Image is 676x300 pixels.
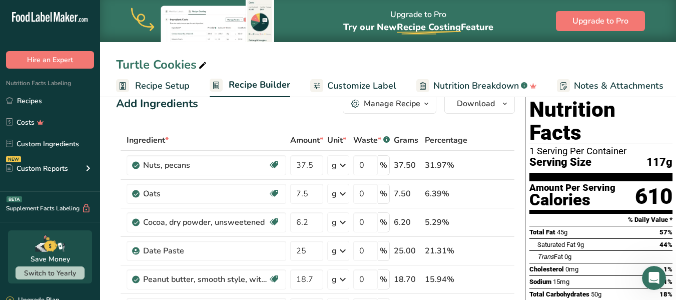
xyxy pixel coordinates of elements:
span: Recipe Costing [397,21,461,33]
span: Upgrade to Pro [572,15,628,27]
span: 9g [577,241,584,248]
span: Notes & Attachments [574,79,663,93]
a: Recipe Setup [116,75,190,97]
button: Switch to Yearly [16,266,85,279]
h1: Nutrition Facts [529,98,672,144]
div: Turtle Cookies [116,56,209,74]
span: Saturated Fat [537,241,575,248]
span: Customize Label [327,79,396,93]
div: Calories [529,193,615,207]
span: Total Fat [529,228,555,236]
span: Try our New Feature [343,21,493,33]
button: Manage Recipe [343,94,436,114]
div: 6.39% [425,188,467,200]
span: Ingredient [127,134,169,146]
div: Waste [353,134,390,146]
span: Switch to Yearly [24,268,76,278]
div: NEW [6,156,21,162]
div: 21.31% [425,245,467,257]
span: Grams [394,134,418,146]
div: 5.29% [425,216,467,228]
span: Total Carbohydrates [529,290,589,298]
span: 45g [557,228,567,236]
span: 44% [659,241,672,248]
span: 117g [646,156,672,169]
span: 15mg [553,278,569,285]
span: Download [457,98,495,110]
span: 0g [564,253,571,260]
div: g [332,159,337,171]
div: 25.00 [394,245,421,257]
div: Date Paste [143,245,268,257]
div: Add Ingredients [116,96,198,112]
span: 0mg [565,265,578,273]
iframe: Intercom live chat [642,266,666,290]
span: Unit [327,134,346,146]
div: 6.20 [394,216,421,228]
div: 1 Serving Per Container [529,146,672,156]
div: g [332,245,337,257]
div: g [332,188,337,200]
a: Notes & Attachments [557,75,663,97]
div: 610 [635,183,672,210]
span: Serving Size [529,156,591,169]
div: Custom Reports [6,163,68,174]
a: Recipe Builder [210,74,290,98]
div: 7.50 [394,188,421,200]
span: Nutrition Breakdown [433,79,519,93]
div: Oats [143,188,268,200]
span: Recipe Builder [229,78,290,92]
div: BETA [7,196,22,202]
i: Trans [537,253,554,260]
span: 1% [663,265,672,273]
div: Save Money [31,254,70,264]
div: Peanut butter, smooth style, without salt [143,273,268,285]
section: % Daily Value * [529,214,672,226]
span: Recipe Setup [135,79,190,93]
a: Nutrition Breakdown [416,75,537,97]
div: 31.97% [425,159,467,171]
div: Upgrade to Pro [343,1,493,42]
div: 18.70 [394,273,421,285]
div: g [332,216,337,228]
a: Customize Label [310,75,396,97]
div: 37.50 [394,159,421,171]
div: Cocoa, dry powder, unsweetened [143,216,268,228]
div: Amount Per Serving [529,183,615,193]
span: 18% [659,290,672,298]
span: 57% [659,228,672,236]
button: Hire an Expert [6,51,94,69]
span: Cholesterol [529,265,564,273]
span: Sodium [529,278,551,285]
span: 50g [591,290,601,298]
button: Download [444,94,515,114]
div: g [332,273,337,285]
button: Upgrade to Pro [556,11,645,31]
span: 1% [663,278,672,285]
div: Nuts, pecans [143,159,268,171]
div: Manage Recipe [364,98,420,110]
span: Percentage [425,134,467,146]
span: Amount [290,134,323,146]
span: Fat [537,253,563,260]
div: 15.94% [425,273,467,285]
